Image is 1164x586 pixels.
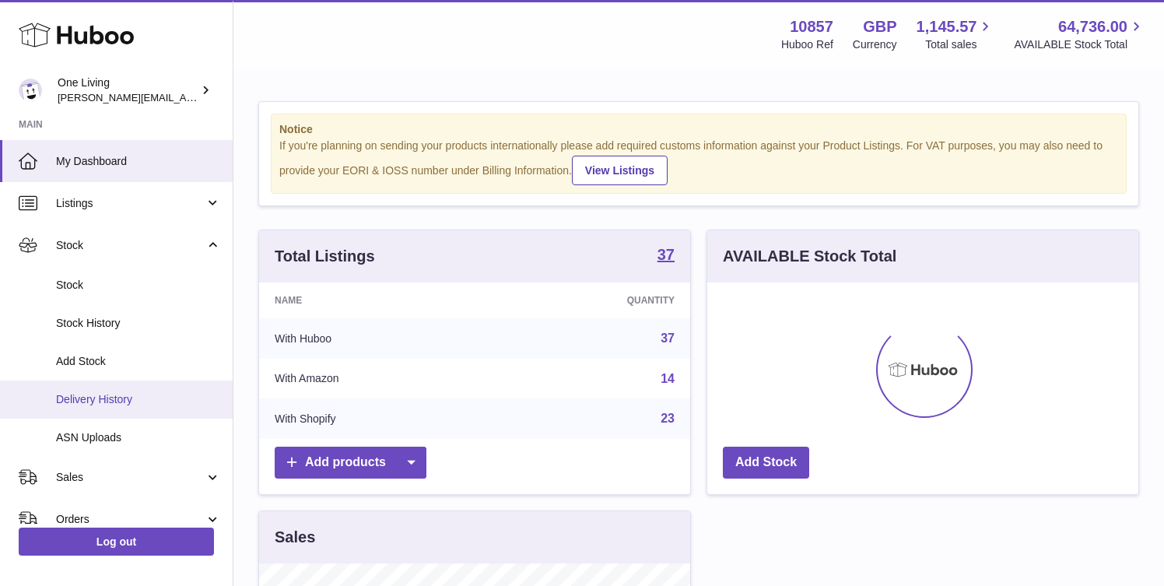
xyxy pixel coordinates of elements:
a: Add Stock [723,447,809,479]
a: 1,145.57 Total sales [917,16,995,52]
th: Name [259,282,495,318]
span: Add Stock [56,354,221,369]
td: With Huboo [259,318,495,359]
a: 37 [657,247,675,265]
span: My Dashboard [56,154,221,169]
span: 1,145.57 [917,16,977,37]
a: 64,736.00 AVAILABLE Stock Total [1014,16,1145,52]
td: With Shopify [259,398,495,439]
th: Quantity [495,282,690,318]
h3: Total Listings [275,246,375,267]
span: Orders [56,512,205,527]
div: One Living [58,75,198,105]
div: Huboo Ref [781,37,833,52]
span: Delivery History [56,392,221,407]
span: Listings [56,196,205,211]
span: Sales [56,470,205,485]
span: AVAILABLE Stock Total [1014,37,1145,52]
span: Total sales [925,37,994,52]
div: Currency [853,37,897,52]
a: Log out [19,528,214,556]
span: 64,736.00 [1058,16,1127,37]
td: With Amazon [259,359,495,399]
span: Stock History [56,316,221,331]
strong: Notice [279,122,1118,137]
a: 37 [661,332,675,345]
a: 23 [661,412,675,425]
h3: Sales [275,527,315,548]
img: Jessica@oneliving.com [19,79,42,102]
span: [PERSON_NAME][EMAIL_ADDRESS][DOMAIN_NAME] [58,91,312,104]
a: View Listings [572,156,668,185]
span: Stock [56,238,205,253]
span: ASN Uploads [56,430,221,445]
span: Stock [56,278,221,293]
strong: 37 [657,247,675,262]
strong: GBP [863,16,896,37]
h3: AVAILABLE Stock Total [723,246,896,267]
strong: 10857 [790,16,833,37]
div: If you're planning on sending your products internationally please add required customs informati... [279,139,1118,185]
a: 14 [661,372,675,385]
a: Add products [275,447,426,479]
